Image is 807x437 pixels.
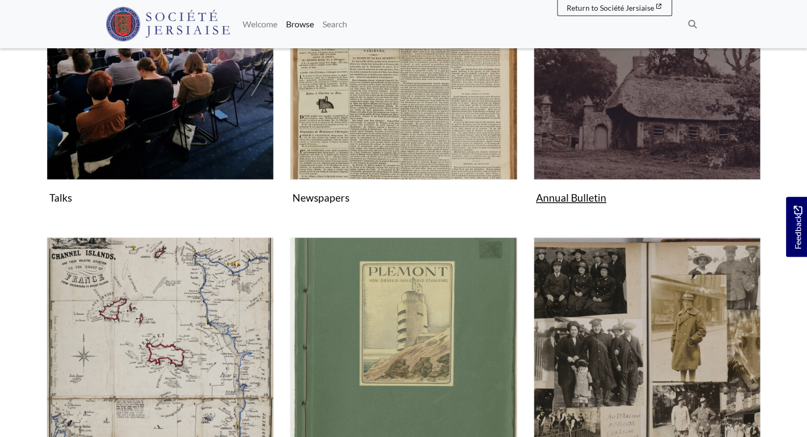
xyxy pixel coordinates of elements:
span: Feedback [791,205,804,249]
a: Société Jersiaise logo [106,4,230,44]
a: Would you like to provide feedback? [786,197,807,257]
span: Return to Société Jersiaise [566,3,654,12]
a: Search [318,13,351,35]
img: Société Jersiaise [106,7,230,41]
a: Welcome [238,13,282,35]
a: Browse [282,13,318,35]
